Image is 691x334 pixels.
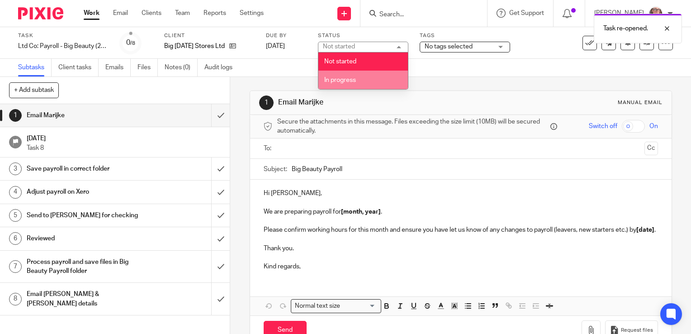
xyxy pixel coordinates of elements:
img: Louise.jpg [648,6,663,21]
label: Due by [266,32,307,39]
span: On [649,122,658,131]
h1: Reviewed [27,232,144,245]
h1: Adjust payroll on Xero [27,185,144,199]
a: Files [137,59,158,76]
button: Cc [644,142,658,155]
label: To: [264,144,274,153]
button: + Add subtask [9,82,59,98]
a: Work [84,9,99,18]
span: [DATE] [266,43,285,49]
h1: Send to [PERSON_NAME] for checking [27,209,144,222]
strong: [date] [636,227,654,233]
p: Thank you. [264,244,658,253]
label: Client [164,32,255,39]
div: Search for option [291,299,381,313]
a: Team [175,9,190,18]
a: Settings [240,9,264,18]
a: Clients [142,9,161,18]
p: We are preparing payroll for . [264,207,658,216]
div: Not started [323,43,355,50]
small: /8 [130,41,135,46]
div: 6 [9,232,22,245]
a: Notes (0) [165,59,198,76]
a: Reports [204,9,226,18]
div: 8 [9,293,22,305]
h1: Email [PERSON_NAME] & [PERSON_NAME] details [27,287,144,310]
a: Emails [105,59,131,76]
div: 1 [9,109,22,122]
p: Task 8 [27,143,221,153]
div: 7 [9,260,22,273]
a: Subtasks [18,59,52,76]
img: Pixie [18,7,63,19]
span: Not started [324,58,356,65]
label: Status [318,32,408,39]
span: Request files [621,327,653,334]
div: 4 [9,186,22,199]
p: Please confirm working hours for this month and ensure you have let us know of any changes to pay... [264,225,658,234]
h1: Process payroll and save files in Big Beauty Payroll folder [27,255,144,278]
h1: [DATE] [27,132,221,143]
div: 3 [9,162,22,175]
a: Audit logs [204,59,239,76]
a: Client tasks [58,59,99,76]
span: Secure the attachments in this message. Files exceeding the size limit (10MB) will be secured aut... [277,117,548,136]
div: Ltd Co: Payroll - Big Beauty (25th) [18,42,109,51]
p: Big [DATE] Stores Ltd [164,42,225,51]
span: In progress [324,77,356,83]
span: No tags selected [425,43,473,50]
p: Hi [PERSON_NAME], [264,189,658,198]
a: Email [113,9,128,18]
h1: Email Marijke [278,98,480,107]
p: Task re-opened. [603,24,648,33]
span: Normal text size [293,301,342,311]
div: 0 [126,38,135,48]
input: Search for option [343,301,376,311]
strong: [month, year] [341,209,381,215]
div: Manual email [618,99,663,106]
label: Task [18,32,109,39]
label: Subject: [264,165,287,174]
p: Kind regards, [264,262,658,271]
h1: Email Marijke [27,109,144,122]
h1: Save payroll in correct folder [27,162,144,176]
div: 1 [259,95,274,110]
span: Switch off [589,122,617,131]
div: 5 [9,209,22,222]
